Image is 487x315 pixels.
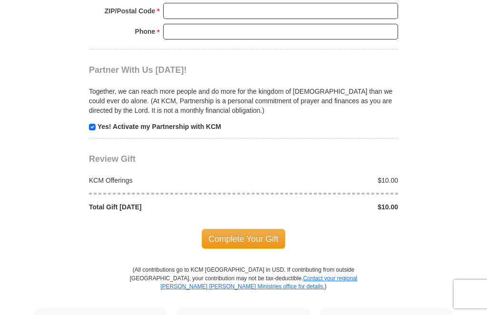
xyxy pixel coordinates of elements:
p: Together, we can reach more people and do more for the kingdom of [DEMOGRAPHIC_DATA] than we coul... [89,87,398,115]
span: Complete Your Gift [202,229,286,249]
div: $10.00 [243,202,403,212]
div: KCM Offerings [84,176,244,185]
strong: ZIP/Postal Code [105,4,156,18]
a: Contact your regional [PERSON_NAME] [PERSON_NAME] Ministries office for details. [160,275,357,290]
div: Total Gift [DATE] [84,202,244,212]
strong: Yes! Activate my Partnership with KCM [97,123,221,130]
p: (All contributions go to KCM [GEOGRAPHIC_DATA] in USD. If contributing from outside [GEOGRAPHIC_D... [129,266,358,307]
span: Review Gift [89,154,136,164]
strong: Phone [135,25,156,38]
span: Partner With Us [DATE]! [89,65,187,75]
div: $10.00 [243,176,403,185]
